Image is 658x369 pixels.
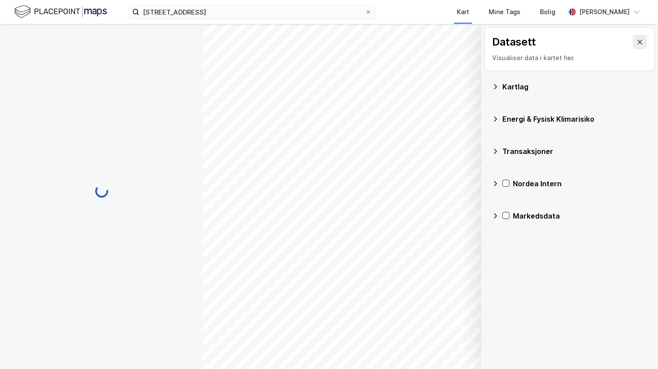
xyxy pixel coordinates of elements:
[492,35,536,49] div: Datasett
[492,53,647,63] div: Visualiser data i kartet her.
[95,184,109,198] img: spinner.a6d8c91a73a9ac5275cf975e30b51cfb.svg
[139,5,365,19] input: Søk på adresse, matrikkel, gårdeiere, leietakere eller personer
[489,7,520,17] div: Mine Tags
[540,7,555,17] div: Bolig
[14,4,107,19] img: logo.f888ab2527a4732fd821a326f86c7f29.svg
[513,178,647,189] div: Nordea Intern
[502,81,647,92] div: Kartlag
[614,327,658,369] iframe: Chat Widget
[502,146,647,157] div: Transaksjoner
[513,211,647,221] div: Markedsdata
[579,7,630,17] div: [PERSON_NAME]
[457,7,469,17] div: Kart
[502,114,647,124] div: Energi & Fysisk Klimarisiko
